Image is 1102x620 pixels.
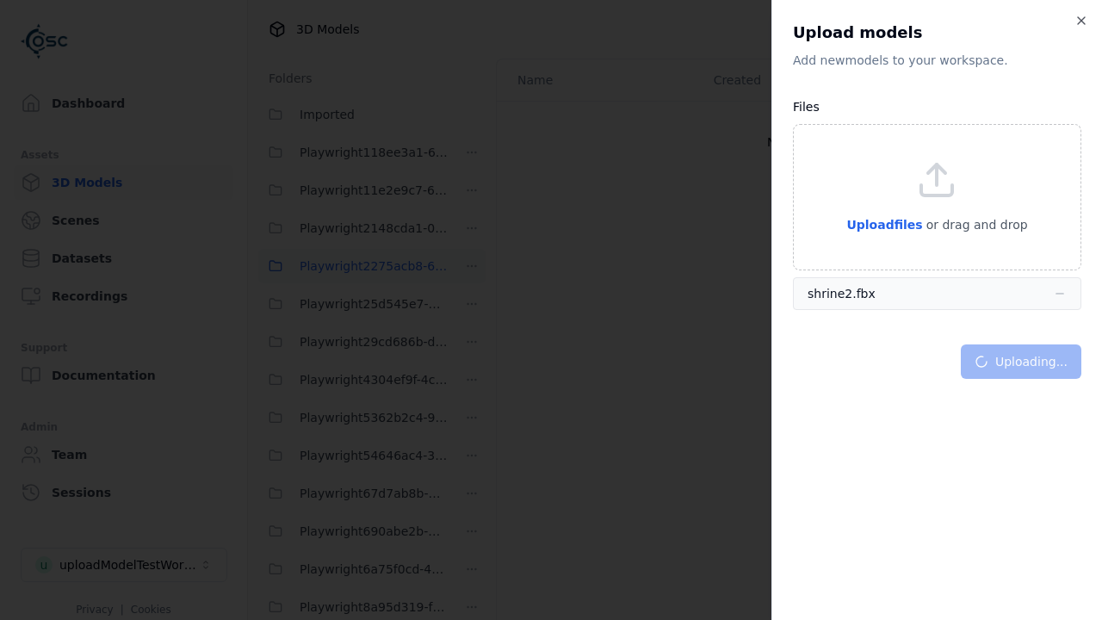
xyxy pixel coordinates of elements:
span: Upload files [846,218,922,232]
p: or drag and drop [923,214,1028,235]
h2: Upload models [793,21,1081,45]
div: shrine2.fbx [808,285,876,302]
p: Add new model s to your workspace. [793,52,1081,69]
label: Files [793,100,820,114]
